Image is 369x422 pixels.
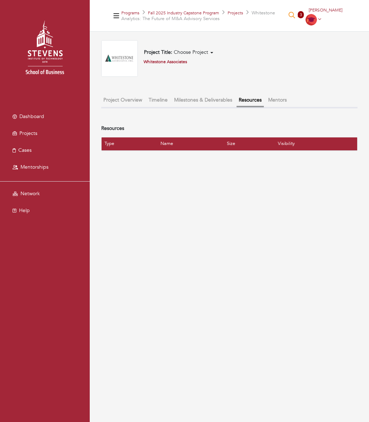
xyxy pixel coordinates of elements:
[146,94,170,106] button: Timeline
[101,94,144,106] button: Project Overview
[7,13,83,88] img: stevens_logo.png
[237,94,264,107] button: Resources
[2,160,88,174] a: Mentorships
[228,10,243,16] a: Projects
[19,113,44,120] span: Dashboard
[102,137,158,150] th: Type
[20,190,40,197] span: Network
[2,144,88,157] a: Cases
[298,12,303,19] a: 3
[158,137,224,150] th: Name
[142,49,215,56] button: Project Title: Choose Project
[19,130,37,137] span: Projects
[2,204,88,217] a: Help
[20,164,48,170] span: Mentorships
[19,207,30,214] span: Help
[148,10,219,16] a: Fall 2025 Industry Capstone Program
[2,187,88,200] a: Network
[266,94,289,106] button: Mentors
[309,7,342,13] span: [PERSON_NAME]
[2,110,88,123] a: Dashboard
[121,10,139,16] a: Programs
[305,14,317,25] img: Student-Icon-6b6867cbad302adf8029cb3ecf392088beec6a544309a027beb5b4b4576828a8.png
[224,137,275,150] th: Size
[305,7,345,22] a: [PERSON_NAME]
[18,147,32,154] span: Cases
[121,10,275,22] span: Whitestone Analytics: The Future of M&A Advisory Services
[298,11,304,18] span: 3
[172,94,234,106] button: Milestones & Deliverables
[101,40,138,77] img: whitestone-logo.webp
[2,127,88,140] a: Projects
[101,126,358,132] h4: Resources
[275,137,357,150] th: Visibility
[144,49,172,56] b: Project Title:
[144,59,187,65] a: Whitestone Associates
[174,49,208,56] span: Choose Project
